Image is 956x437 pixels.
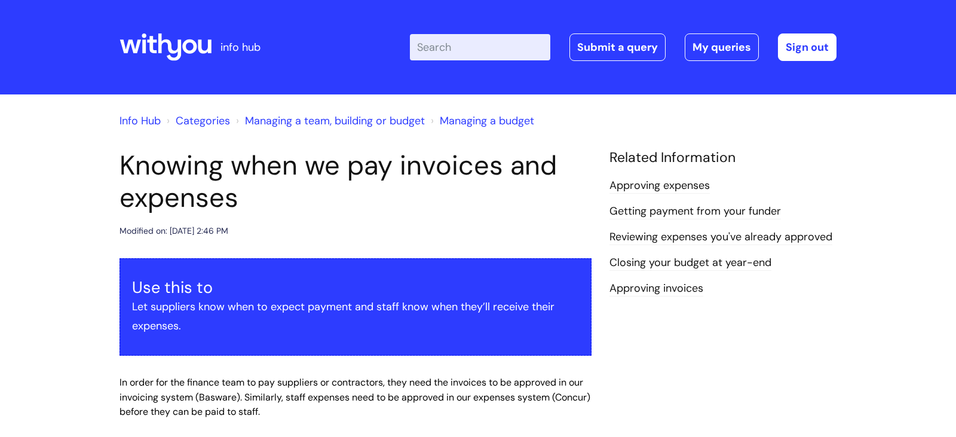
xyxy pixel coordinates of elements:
[609,149,836,166] h4: Related Information
[176,114,230,128] a: Categories
[119,224,228,239] div: Modified on: [DATE] 2:46 PM
[428,111,534,130] li: Managing a budget
[609,178,710,194] a: Approving expenses
[245,114,425,128] a: Managing a team, building or budget
[410,33,836,61] div: | -
[778,33,836,61] a: Sign out
[119,149,592,214] h1: Knowing when we pay invoices and expenses
[410,34,550,60] input: Search
[164,111,230,130] li: Solution home
[132,278,579,297] h3: Use this to
[440,114,534,128] a: Managing a budget
[609,255,771,271] a: Closing your budget at year-end
[119,376,590,418] span: In order for the finance team to pay suppliers or contractors, they need the invoices to be appro...
[685,33,759,61] a: My queries
[569,33,666,61] a: Submit a query
[119,114,161,128] a: Info Hub
[220,38,261,57] p: info hub
[609,204,781,219] a: Getting payment from your funder
[609,281,703,297] a: Approving invoices
[132,297,579,336] p: Let suppliers know when to expect payment and staff know when they’ll receive their expenses.
[233,111,425,130] li: Managing a team, building or budget
[609,230,832,245] a: Reviewing expenses you've already approved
